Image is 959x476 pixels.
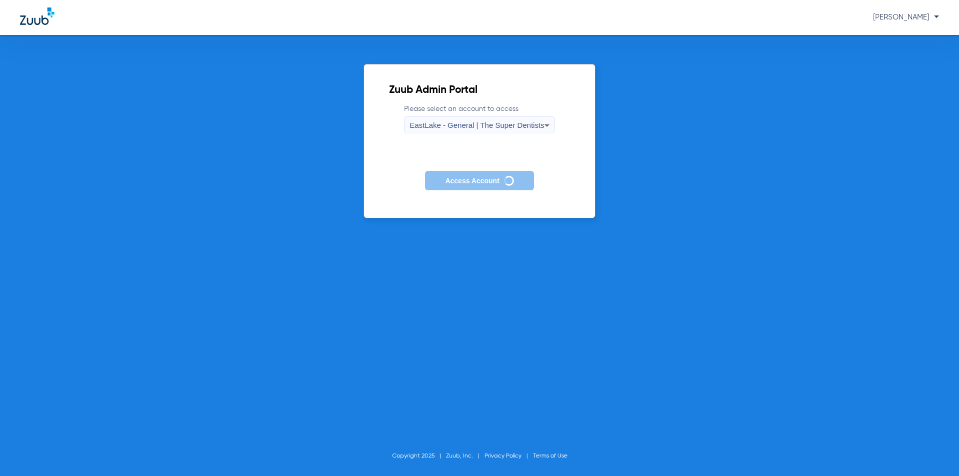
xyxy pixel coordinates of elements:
[445,177,499,185] span: Access Account
[533,453,567,459] a: Terms of Use
[410,121,544,129] span: EastLake - General | The Super Dentists
[425,171,533,190] button: Access Account
[20,7,54,25] img: Zuub Logo
[873,13,939,21] span: [PERSON_NAME]
[909,428,959,476] iframe: Chat Widget
[392,451,446,461] li: Copyright 2025
[389,85,570,95] h2: Zuub Admin Portal
[484,453,521,459] a: Privacy Policy
[404,104,555,133] label: Please select an account to access
[446,451,484,461] li: Zuub, Inc.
